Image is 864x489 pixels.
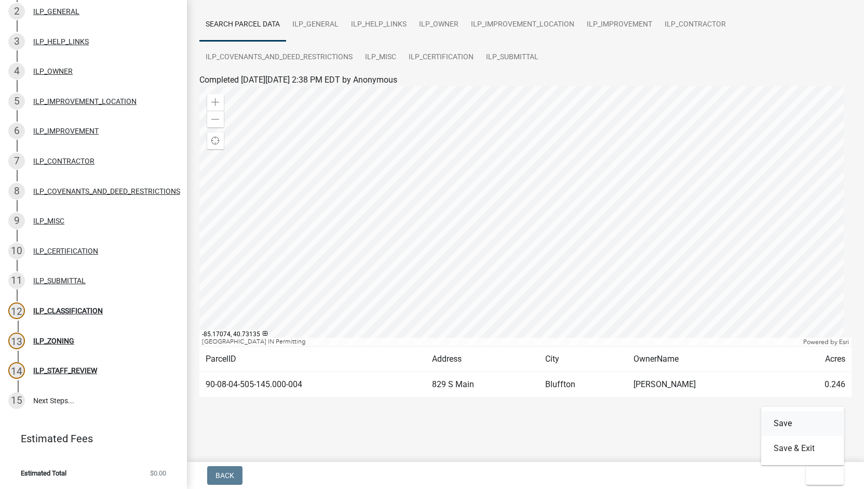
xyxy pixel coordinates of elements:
a: Search Parcel Data [199,8,286,42]
td: City [539,347,627,372]
span: Estimated Total [21,470,66,477]
a: Estimated Fees [8,428,170,449]
div: ILP_MISC [33,217,64,224]
div: Zoom out [207,111,224,127]
div: [GEOGRAPHIC_DATA] IN Permitting [199,338,801,346]
td: Acres [782,347,852,372]
span: Exit [814,471,829,480]
div: 3 [8,33,25,50]
div: ILP_HELP_LINKS [33,38,89,45]
button: Exit [806,466,844,485]
a: ILP_CONTRACTOR [658,8,732,42]
div: Exit [761,407,844,465]
div: 11 [8,272,25,289]
div: Powered by [801,338,852,346]
div: 13 [8,333,25,349]
div: ILP_STAFF_REVIEW [33,367,97,374]
button: Save & Exit [761,436,844,461]
div: ILP_GENERAL [33,8,79,15]
td: Address [426,347,539,372]
a: ILP_CERTIFICATION [402,41,480,74]
a: ILP_GENERAL [286,8,345,42]
a: Esri [839,338,849,346]
div: 4 [8,63,25,80]
div: 6 [8,123,25,139]
a: ILP_OWNER [413,8,465,42]
div: ILP_CONTRACTOR [33,157,95,165]
span: Completed [DATE][DATE] 2:38 PM EDT by Anonymous [199,75,397,85]
div: 10 [8,243,25,259]
a: ILP_COVENANTS_AND_DEED_RESTRICTIONS [199,41,359,74]
div: ILP_ZONING [33,337,74,345]
div: ILP_CERTIFICATION [33,247,98,255]
td: 0.246 [782,372,852,398]
div: ILP_OWNER [33,68,73,75]
div: 15 [8,392,25,409]
div: 7 [8,153,25,169]
button: Back [207,466,242,485]
div: 14 [8,362,25,379]
a: ILP_IMPROVEMENT [580,8,658,42]
div: 8 [8,183,25,200]
a: ILP_HELP_LINKS [345,8,413,42]
td: Bluffton [539,372,627,398]
button: Save [761,411,844,436]
div: ILP_IMPROVEMENT_LOCATION [33,98,137,105]
td: 90-08-04-505-145.000-004 [199,372,426,398]
td: OwnerName [627,347,782,372]
td: 829 S Main [426,372,539,398]
div: ILP_CLASSIFICATION [33,307,103,314]
td: ParcelID [199,347,426,372]
span: Back [215,471,234,480]
div: 9 [8,213,25,229]
div: ILP_IMPROVEMENT [33,127,99,135]
div: 5 [8,93,25,110]
div: Find my location [207,133,224,149]
div: ILP_SUBMITTAL [33,277,86,284]
td: [PERSON_NAME] [627,372,782,398]
a: ILP_SUBMITTAL [480,41,545,74]
a: ILP_IMPROVEMENT_LOCATION [465,8,580,42]
div: ILP_COVENANTS_AND_DEED_RESTRICTIONS [33,188,180,195]
div: Zoom in [207,94,224,111]
span: $0.00 [150,470,166,477]
div: 12 [8,302,25,319]
a: ILP_MISC [359,41,402,74]
div: 2 [8,3,25,20]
